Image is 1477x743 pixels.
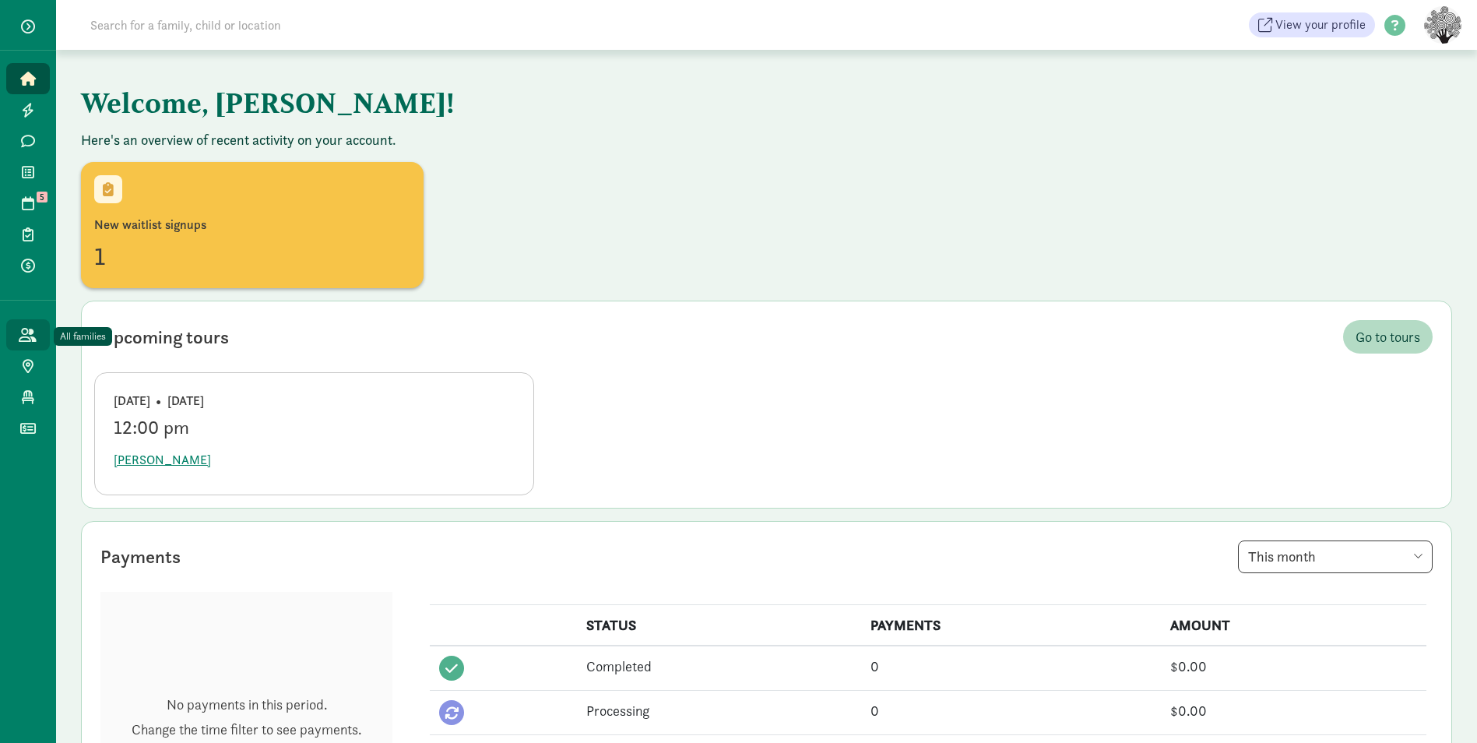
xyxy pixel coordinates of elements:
th: STATUS [577,605,861,646]
button: [PERSON_NAME] [114,445,211,476]
div: $0.00 [1170,700,1417,721]
h1: Welcome, [PERSON_NAME]! [81,75,852,131]
div: 0 [870,700,1152,721]
div: Completed [586,656,852,677]
div: [DATE] • [DATE] [114,392,515,410]
a: Go to tours [1343,320,1433,354]
a: New waitlist signups1 [81,162,424,288]
a: 5 [6,188,50,219]
div: New waitlist signups [94,216,410,234]
span: [PERSON_NAME] [114,451,211,470]
div: 0 [870,656,1152,677]
p: Here's an overview of recent activity on your account. [81,131,1452,150]
a: View your profile [1249,12,1375,37]
span: Go to tours [1356,326,1420,347]
div: Upcoming tours [100,323,229,351]
th: PAYMENTS [861,605,1161,646]
th: AMOUNT [1161,605,1426,646]
p: Change the time filter to see payments. [132,720,361,739]
div: Processing [586,700,852,721]
div: 1 [94,238,410,275]
div: $0.00 [1170,656,1417,677]
span: 5 [37,192,47,202]
p: No payments in this period. [132,695,361,714]
input: Search for a family, child or location [81,9,518,40]
div: All families [60,329,106,344]
div: 12:00 pm [114,417,515,438]
span: View your profile [1275,16,1366,34]
div: Payments [100,543,181,571]
iframe: Chat Widget [1399,668,1477,743]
